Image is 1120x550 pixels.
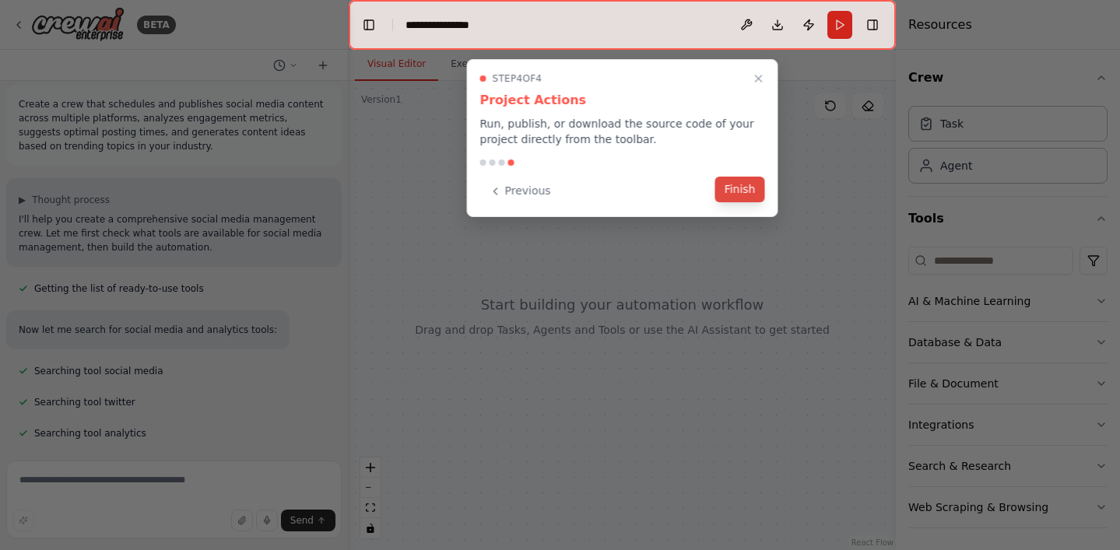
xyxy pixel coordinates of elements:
[358,14,380,36] button: Hide left sidebar
[480,116,765,147] p: Run, publish, or download the source code of your project directly from the toolbar.
[480,91,765,110] h3: Project Actions
[493,72,542,85] span: Step 4 of 4
[480,178,560,204] button: Previous
[750,69,768,88] button: Close walkthrough
[715,177,765,202] button: Finish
